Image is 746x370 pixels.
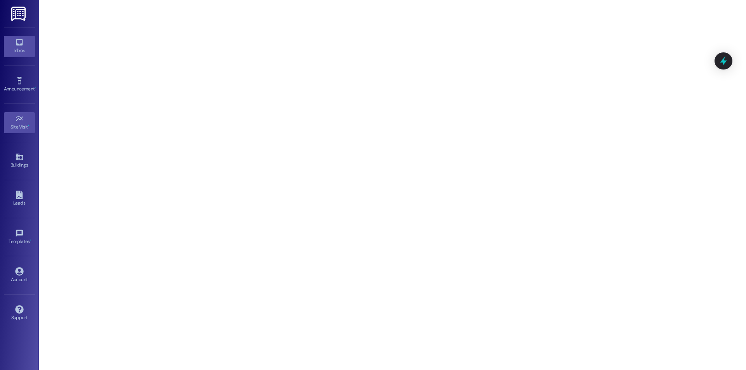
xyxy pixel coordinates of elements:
a: Inbox [4,36,35,57]
span: • [30,238,31,243]
a: Site Visit • [4,112,35,133]
img: ResiDesk Logo [11,7,27,21]
a: Templates • [4,227,35,248]
a: Account [4,265,35,286]
span: • [35,85,36,90]
a: Support [4,303,35,324]
a: Leads [4,188,35,209]
span: • [28,123,29,129]
a: Buildings [4,150,35,171]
